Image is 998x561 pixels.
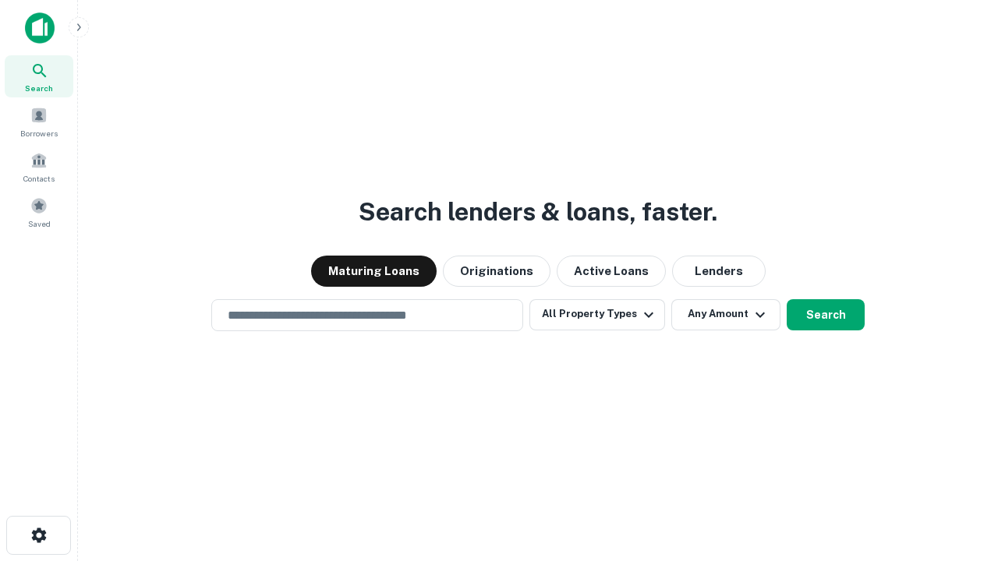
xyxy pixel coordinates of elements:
[787,299,865,330] button: Search
[920,436,998,511] iframe: Chat Widget
[5,101,73,143] a: Borrowers
[443,256,550,287] button: Originations
[557,256,666,287] button: Active Loans
[28,217,51,230] span: Saved
[5,146,73,188] a: Contacts
[5,55,73,97] a: Search
[672,256,766,287] button: Lenders
[20,127,58,139] span: Borrowers
[25,82,53,94] span: Search
[529,299,665,330] button: All Property Types
[359,193,717,231] h3: Search lenders & loans, faster.
[25,12,55,44] img: capitalize-icon.png
[311,256,437,287] button: Maturing Loans
[5,191,73,233] a: Saved
[671,299,780,330] button: Any Amount
[23,172,55,185] span: Contacts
